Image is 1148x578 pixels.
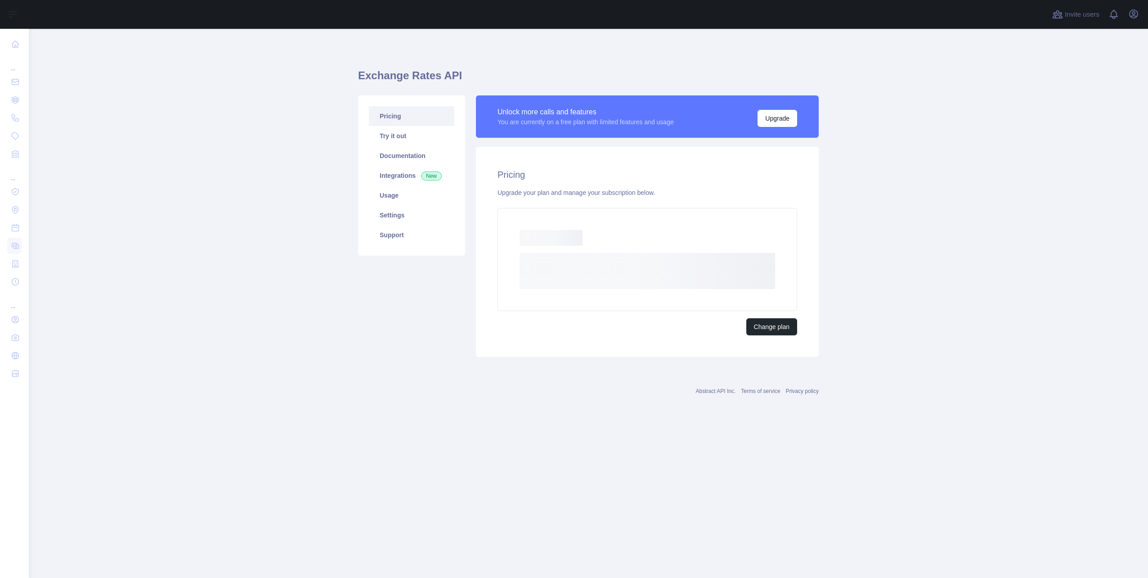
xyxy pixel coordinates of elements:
h1: Exchange Rates API [358,68,819,90]
div: ... [7,164,22,182]
button: Change plan [746,318,797,335]
span: Invite users [1065,9,1099,20]
div: Unlock more calls and features [498,107,674,117]
a: Settings [369,205,454,225]
a: Usage [369,185,454,205]
a: Terms of service [741,388,780,394]
a: Abstract API Inc. [696,388,736,394]
div: ... [7,54,22,72]
span: New [421,172,442,181]
a: Documentation [369,146,454,166]
div: You are currently on a free plan with limited features and usage [498,117,674,126]
a: Pricing [369,106,454,126]
div: Upgrade your plan and manage your subscription below. [498,188,797,197]
h2: Pricing [498,168,797,181]
button: Invite users [1050,7,1101,22]
a: Integrations New [369,166,454,185]
a: Privacy policy [786,388,819,394]
a: Support [369,225,454,245]
div: ... [7,292,22,310]
a: Try it out [369,126,454,146]
button: Upgrade [758,110,797,127]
